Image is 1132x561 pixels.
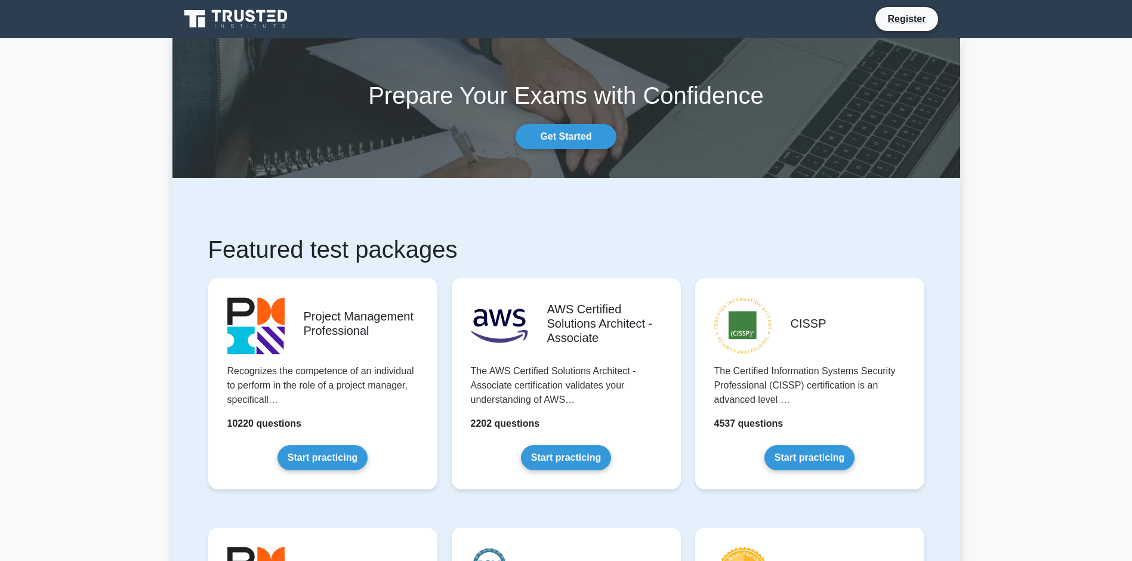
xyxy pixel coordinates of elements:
a: Get Started [516,124,616,149]
a: Start practicing [764,445,855,470]
a: Register [880,11,933,26]
h1: Prepare Your Exams with Confidence [172,81,960,110]
h1: Featured test packages [208,235,924,264]
a: Start practicing [521,445,611,470]
a: Start practicing [277,445,368,470]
